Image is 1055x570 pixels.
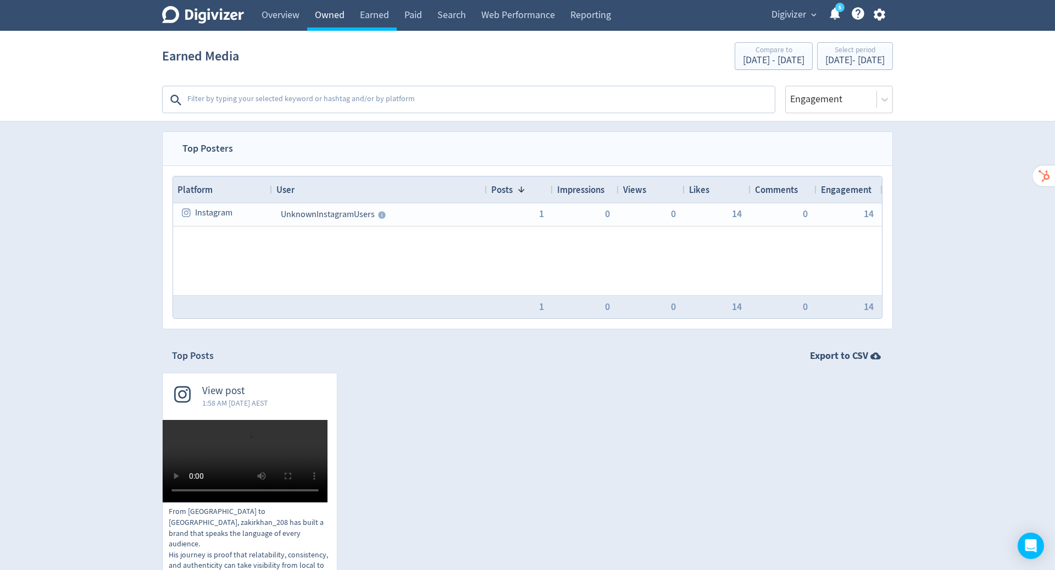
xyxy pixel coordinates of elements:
[732,209,742,219] button: 14
[671,209,676,219] button: 0
[162,38,239,74] h1: Earned Media
[735,42,813,70] button: Compare to[DATE] - [DATE]
[557,184,604,196] span: Impressions
[539,209,544,219] button: 1
[803,209,808,219] button: 0
[817,42,893,70] button: Select period[DATE]- [DATE]
[743,46,804,56] div: Compare to
[491,184,513,196] span: Posts
[825,46,885,56] div: Select period
[605,302,610,312] button: 0
[202,397,268,408] span: 1:58 AM [DATE] AEST
[539,302,544,312] button: 1
[605,209,610,219] button: 0
[1018,533,1044,559] div: Open Intercom Messenger
[281,209,375,220] span: Unknown Instagram Users
[182,208,192,218] svg: instagram
[771,6,806,24] span: Digivizer
[195,202,232,224] span: Instagram
[172,349,214,363] h2: Top Posts
[835,3,845,12] a: 5
[821,184,871,196] span: Engagement
[173,132,243,165] span: Top Posters
[177,184,213,196] span: Platform
[755,184,798,196] span: Comments
[743,56,804,65] div: [DATE] - [DATE]
[839,4,841,12] text: 5
[689,184,709,196] span: Likes
[810,349,868,363] strong: Export to CSV
[276,184,295,196] span: User
[768,6,819,24] button: Digivizer
[809,10,819,20] span: expand_more
[864,302,874,312] button: 14
[803,302,808,312] button: 0
[202,385,268,397] span: View post
[623,184,646,196] span: Views
[825,56,885,65] div: [DATE] - [DATE]
[671,302,676,312] button: 0
[732,302,742,312] button: 14
[864,209,874,219] button: 14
